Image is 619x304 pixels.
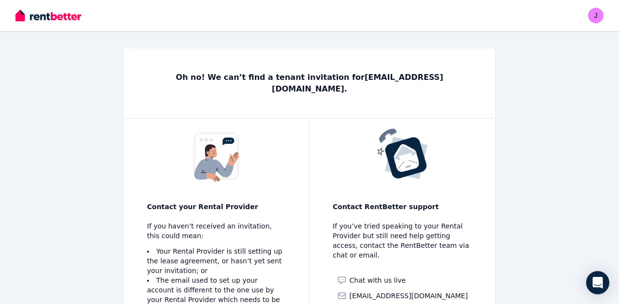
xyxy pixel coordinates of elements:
[588,8,604,23] img: joannkelly1821@outlook.com
[15,8,81,23] img: RentBetter
[586,271,609,294] div: Open Intercom Messenger
[147,202,286,212] p: Contact your Rental Provider
[350,291,468,301] span: [EMAIL_ADDRESS][DOMAIN_NAME]
[147,221,286,241] p: If you haven’t received an invitation, this could mean:
[333,202,472,212] p: Contact RentBetter support
[333,221,472,260] p: If you’ve tried speaking to your Rental Provider but still need help getting access, contact the ...
[350,275,406,285] span: Chat with us live
[147,246,286,275] li: Your Rental Provider is still setting up the lease agreement, or hasn’t yet sent your invitation; or
[375,128,429,180] img: No tenancy invitation received
[190,128,244,184] img: No tenancy invitation received
[147,72,472,95] p: Oh no! We can’t find a tenant invitation for [EMAIL_ADDRESS][DOMAIN_NAME] .
[337,291,468,301] a: [EMAIL_ADDRESS][DOMAIN_NAME]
